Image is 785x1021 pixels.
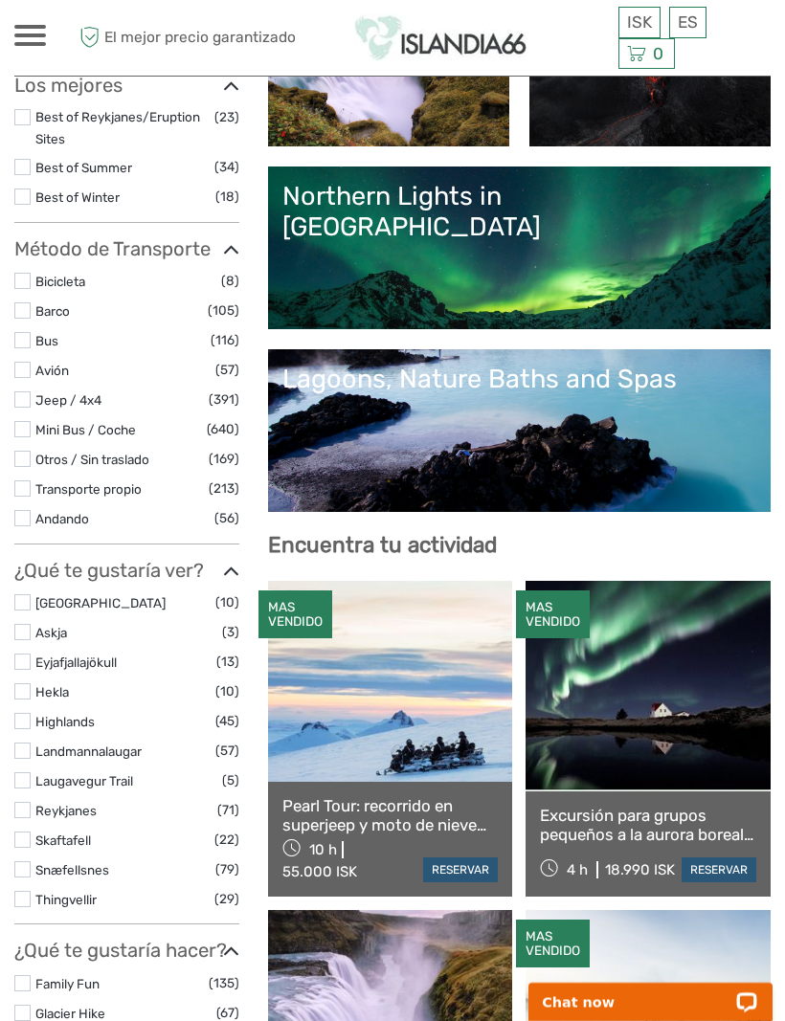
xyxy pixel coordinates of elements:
span: (105) [208,300,239,322]
a: reservar [682,857,756,882]
a: Glacier Hike [35,1006,105,1021]
a: Best of Summer [35,160,132,175]
a: Family Fun [35,976,100,991]
span: (56) [214,507,239,529]
h3: Los mejores [14,74,239,97]
h3: Método de Transporte [14,237,239,260]
a: Hekla [35,684,69,699]
a: Lagoons, Nature Baths and Spas [282,364,756,498]
div: ES [669,7,706,38]
span: ISK [627,12,652,32]
a: Barco [35,303,70,319]
div: Northern Lights in [GEOGRAPHIC_DATA] [282,181,756,243]
div: 55.000 ISK [282,863,357,880]
a: Jeep / 4x4 [35,392,101,408]
span: (23) [214,106,239,128]
div: MAS VENDIDO [516,590,590,638]
a: Mini Bus / Coche [35,422,136,437]
span: (29) [214,888,239,910]
span: (391) [209,388,239,411]
span: 4 h [567,861,588,878]
a: Laugavegur Trail [35,773,133,788]
span: (57) [215,359,239,381]
a: Landmannalaugar [35,744,142,759]
span: (57) [215,740,239,762]
span: (79) [215,858,239,880]
img: Islandia66 [354,14,527,61]
span: (45) [215,710,239,732]
a: [GEOGRAPHIC_DATA] [35,595,166,610]
a: Best of Winter [35,189,120,205]
span: (3) [222,621,239,643]
span: (10) [215,680,239,702]
a: reservar [423,857,498,882]
div: MAS VENDIDO [516,920,590,967]
h3: ¿Qué te gustaría ver? [14,559,239,582]
a: Skaftafell [35,832,91,848]
a: Pearl Tour: recorrido en superjeep y moto de nieve por el Círculo Dorado desde [GEOGRAPHIC_DATA] [282,796,499,835]
a: Highlands [35,714,95,729]
span: (10) [215,591,239,613]
div: 18.990 ISK [605,861,675,878]
a: Reykjanes [35,803,97,818]
a: Bicicleta [35,274,85,289]
a: Thingvellir [35,892,97,907]
a: Snæfellsnes [35,862,109,877]
span: (71) [217,799,239,821]
a: Transporte propio [35,481,142,497]
a: Otros / Sin traslado [35,452,149,467]
a: Best of Reykjanes/Eruption Sites [35,109,200,146]
span: (169) [209,448,239,470]
span: (13) [216,651,239,673]
span: (22) [214,829,239,851]
a: Eyjafjallajökull [35,655,117,670]
span: (5) [222,769,239,791]
div: Lagoons, Nature Baths and Spas [282,364,756,394]
span: (640) [207,418,239,440]
a: Northern Lights in [GEOGRAPHIC_DATA] [282,181,756,315]
span: (135) [209,972,239,994]
span: (34) [214,156,239,178]
a: Andando [35,511,89,526]
div: MAS VENDIDO [258,590,332,638]
span: 10 h [309,841,337,858]
span: 0 [650,44,666,63]
b: Encuentra tu actividad [268,532,497,558]
iframe: LiveChat chat widget [516,961,785,1021]
span: (213) [209,477,239,499]
a: Askja [35,625,67,640]
span: (18) [215,186,239,208]
span: (8) [221,270,239,292]
h3: ¿Qué te gustaría hacer? [14,939,239,962]
a: Excursión para grupos pequeños a la aurora boreal con chocolate caliente y fotos gratis [540,806,756,845]
a: Avión [35,363,69,378]
a: Bus [35,333,58,348]
span: El mejor precio garantizado [75,22,296,54]
span: (116) [211,329,239,351]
